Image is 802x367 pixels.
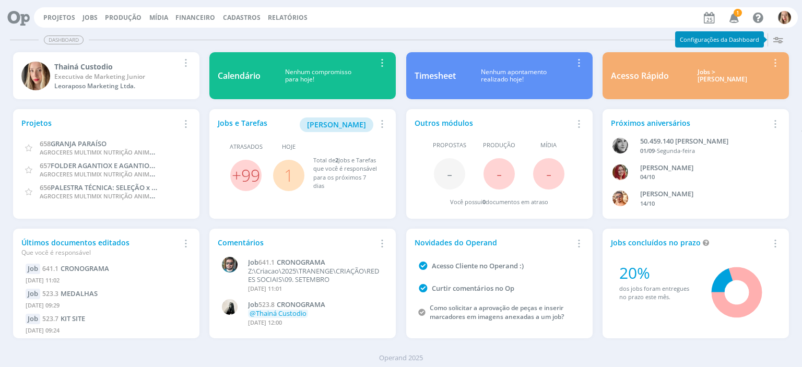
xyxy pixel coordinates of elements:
[42,264,109,273] a: 641.1CRONOGRAMA
[640,147,769,156] div: -
[268,13,308,22] a: Relatórios
[61,289,98,298] span: MEDALHAS
[40,183,51,192] span: 656
[497,162,502,185] span: -
[232,164,260,186] a: +99
[677,68,769,84] div: Jobs > [PERSON_NAME]
[220,14,264,22] button: Cadastros
[40,182,186,192] a: 656PALESTRA TÉCNICA: SELEÇÃO x NUTRIÇÃO
[612,164,628,180] img: G
[79,14,101,22] button: Jobs
[406,52,593,99] a: TimesheetNenhum apontamentorealizado hoje!
[40,160,167,170] a: 657FOLDER AGANTIOX E AGANTIOX PET
[54,61,179,72] div: Thainá Custodio
[61,264,109,273] span: CRONOGRAMA
[44,35,84,44] span: Dashboard
[172,14,218,22] button: Financeiro
[284,164,293,186] a: 1
[540,141,557,150] span: Mídia
[430,303,564,321] a: Como solicitar a aprovação de peças e inserir marcadores em imagens anexadas a um job?
[26,274,187,289] div: [DATE] 11:02
[218,117,375,132] div: Jobs e Tarefas
[42,289,98,298] a: 523.3MEDALHAS
[54,72,179,81] div: Executiva de Marketing Junior
[26,299,187,314] div: [DATE] 09:29
[611,69,669,82] div: Acesso Rápido
[313,156,378,191] div: Total de Jobs e Tarefas que você é responsável para os próximos 7 dias
[223,13,261,22] span: Cadastros
[282,143,296,151] span: Hoje
[40,138,107,148] a: 658GRANJA PARAÍSO
[26,264,40,274] div: Job
[415,237,572,248] div: Novidades do Operand
[258,258,275,267] span: 641.1
[619,285,697,302] div: dos jobs foram entregues no prazo este mês.
[675,31,764,48] div: Configurações da Dashboard
[105,13,141,22] a: Produção
[640,199,655,207] span: 14/10
[248,258,382,267] a: Job641.1CRONOGRAMA
[335,156,338,164] span: 2
[456,68,572,84] div: Nenhum apontamento realizado hoje!
[40,14,78,22] button: Projetos
[261,68,375,84] div: Nenhum compromisso para hoje!
[26,314,40,324] div: Job
[218,237,375,248] div: Comentários
[146,14,171,22] button: Mídia
[248,267,382,283] p: Z:\Criacao\2025\TRANENGE\CRIAÇÃO\REDES SOCIAIS\09. SETEMBRO
[777,8,792,27] button: T
[61,314,85,323] span: KIT SITE
[778,11,791,24] img: T
[82,13,98,22] a: Jobs
[54,81,179,91] div: Leoraposo Marketing Ltda.
[546,162,551,185] span: -
[40,169,173,179] span: AGROCERES MULTIMIX NUTRIÇÃO ANIMAL LTDA.
[432,283,514,293] a: Curtir comentários no Op
[218,69,261,82] div: Calendário
[21,62,50,90] img: T
[277,300,325,309] span: CRONOGRAMA
[250,309,306,318] span: @Thainá Custodio
[640,163,769,173] div: GIOVANA DE OLIVEIRA PERSINOTI
[307,120,366,129] span: [PERSON_NAME]
[248,285,282,292] span: [DATE] 11:01
[21,117,179,128] div: Projetos
[42,289,58,298] span: 523.3
[611,117,769,128] div: Próximos aniversários
[248,301,382,309] a: Job523.8CRONOGRAMA
[640,173,655,181] span: 04/10
[51,139,107,148] span: GRANJA PARAÍSO
[482,198,486,206] span: 0
[265,14,311,22] button: Relatórios
[258,300,275,309] span: 523.8
[51,160,167,170] span: FOLDER AGANTIOX E AGANTIOX PET
[21,237,179,257] div: Últimos documentos editados
[13,52,199,99] a: TThainá CustodioExecutiva de Marketing JuniorLeoraposo Marketing Ltda.
[640,147,655,155] span: 01/09
[612,138,628,153] img: J
[42,314,85,323] a: 523.7KIT SITE
[277,257,325,267] span: CRONOGRAMA
[42,314,58,323] span: 523.7
[230,143,263,151] span: Atrasados
[447,162,452,185] span: -
[619,261,697,285] div: 20%
[657,147,695,155] span: Segunda-feira
[222,299,238,315] img: R
[450,198,548,207] div: Você possui documentos em atraso
[40,147,173,157] span: AGROCERES MULTIMIX NUTRIÇÃO ANIMAL LTDA.
[612,191,628,206] img: V
[433,141,466,150] span: Propostas
[40,139,51,148] span: 658
[300,119,373,129] a: [PERSON_NAME]
[21,248,179,257] div: Que você é responsável
[248,318,282,326] span: [DATE] 12:00
[26,324,187,339] div: [DATE] 09:24
[40,161,51,170] span: 657
[723,8,744,27] button: 1
[415,69,456,82] div: Timesheet
[40,191,173,200] span: AGROCERES MULTIMIX NUTRIÇÃO ANIMAL LTDA.
[432,261,524,270] a: Acesso Cliente no Operand :)
[43,13,75,22] a: Projetos
[300,117,373,132] button: [PERSON_NAME]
